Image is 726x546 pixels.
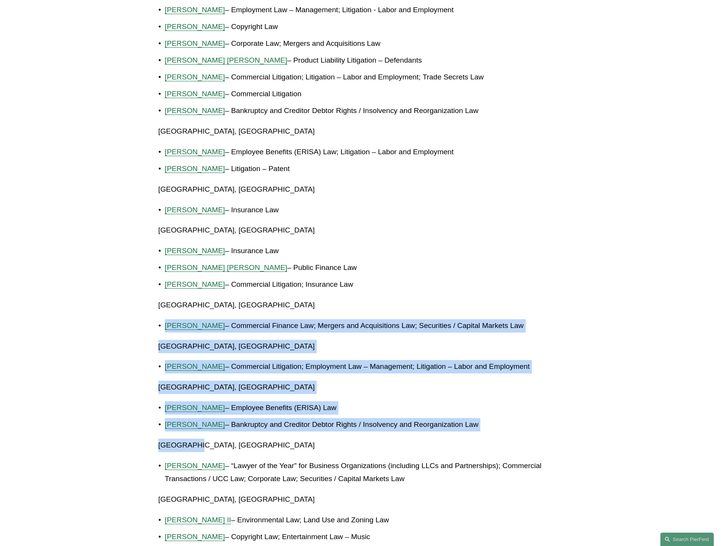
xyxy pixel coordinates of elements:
p: – Insurance Law [165,204,568,217]
a: [PERSON_NAME] [165,73,225,81]
p: – Product Liability Litigation – Defendants [165,54,568,67]
p: – Bankruptcy and Creditor Debtor Rights / Insolvency and Reorganization Law [165,418,568,431]
p: – Bankruptcy and Creditor Debtor Rights / Insolvency and Reorganization Law [165,104,568,118]
a: [PERSON_NAME] [165,165,225,173]
a: [PERSON_NAME] [165,107,225,115]
a: [PERSON_NAME] [165,321,225,330]
a: [PERSON_NAME] [165,90,225,98]
a: [PERSON_NAME] [165,148,225,156]
a: [PERSON_NAME] [165,247,225,255]
p: [GEOGRAPHIC_DATA], [GEOGRAPHIC_DATA] [158,381,568,394]
a: [PERSON_NAME] [165,39,225,47]
p: – Public Finance Law [165,261,568,275]
p: [GEOGRAPHIC_DATA], [GEOGRAPHIC_DATA] [158,439,568,452]
a: [PERSON_NAME] [165,420,225,428]
a: [PERSON_NAME] [165,6,225,14]
a: [PERSON_NAME] II [165,516,231,524]
p: – Commercial Litigation; Insurance Law [165,278,568,291]
p: – Copyright Law; Entertainment Law – Music [165,530,568,544]
p: – Commercial Litigation; Employment Law – Management; Litigation – Labor and Employment [165,360,568,373]
p: [GEOGRAPHIC_DATA], [GEOGRAPHIC_DATA] [158,340,568,353]
a: [PERSON_NAME] [PERSON_NAME] [165,263,287,271]
p: – Commercial Litigation [165,87,568,101]
p: – Environmental Law; Land Use and Zoning Law [165,514,568,527]
p: – Litigation – Patent [165,162,568,176]
a: [PERSON_NAME] [165,533,225,541]
p: – Employment Law – Management; Litigation - Labor and Employment [165,3,568,17]
a: [PERSON_NAME] [165,23,225,31]
a: [PERSON_NAME] [165,362,225,370]
a: [PERSON_NAME] [165,206,225,214]
p: – Copyright Law [165,20,568,34]
a: [PERSON_NAME] [PERSON_NAME] [165,56,287,64]
p: – “Lawyer of the Year” for Business Organizations (including LLCs and Partnerships); Commercial T... [165,459,568,486]
p: [GEOGRAPHIC_DATA], [GEOGRAPHIC_DATA] [158,493,568,506]
p: [GEOGRAPHIC_DATA], [GEOGRAPHIC_DATA] [158,183,568,196]
a: [PERSON_NAME] [165,404,225,412]
a: Search this site [660,533,714,546]
p: – Employee Benefits (ERISA) Law; Litigation – Labor and Employment [165,145,568,159]
p: – Employee Benefits (ERISA) Law [165,401,568,415]
p: – Insurance Law [165,244,568,258]
a: [PERSON_NAME] [165,462,225,470]
p: – Corporate Law; Mergers and Acquisitions Law [165,37,568,50]
p: [GEOGRAPHIC_DATA], [GEOGRAPHIC_DATA] [158,224,568,237]
p: [GEOGRAPHIC_DATA], [GEOGRAPHIC_DATA] [158,299,568,312]
p: [GEOGRAPHIC_DATA], [GEOGRAPHIC_DATA] [158,125,568,138]
p: – Commercial Litigation; Litigation – Labor and Employment; Trade Secrets Law [165,71,568,84]
p: – Commercial Finance Law; Mergers and Acquisitions Law; Securities / Capital Markets Law [165,319,568,333]
a: [PERSON_NAME] [165,280,225,288]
